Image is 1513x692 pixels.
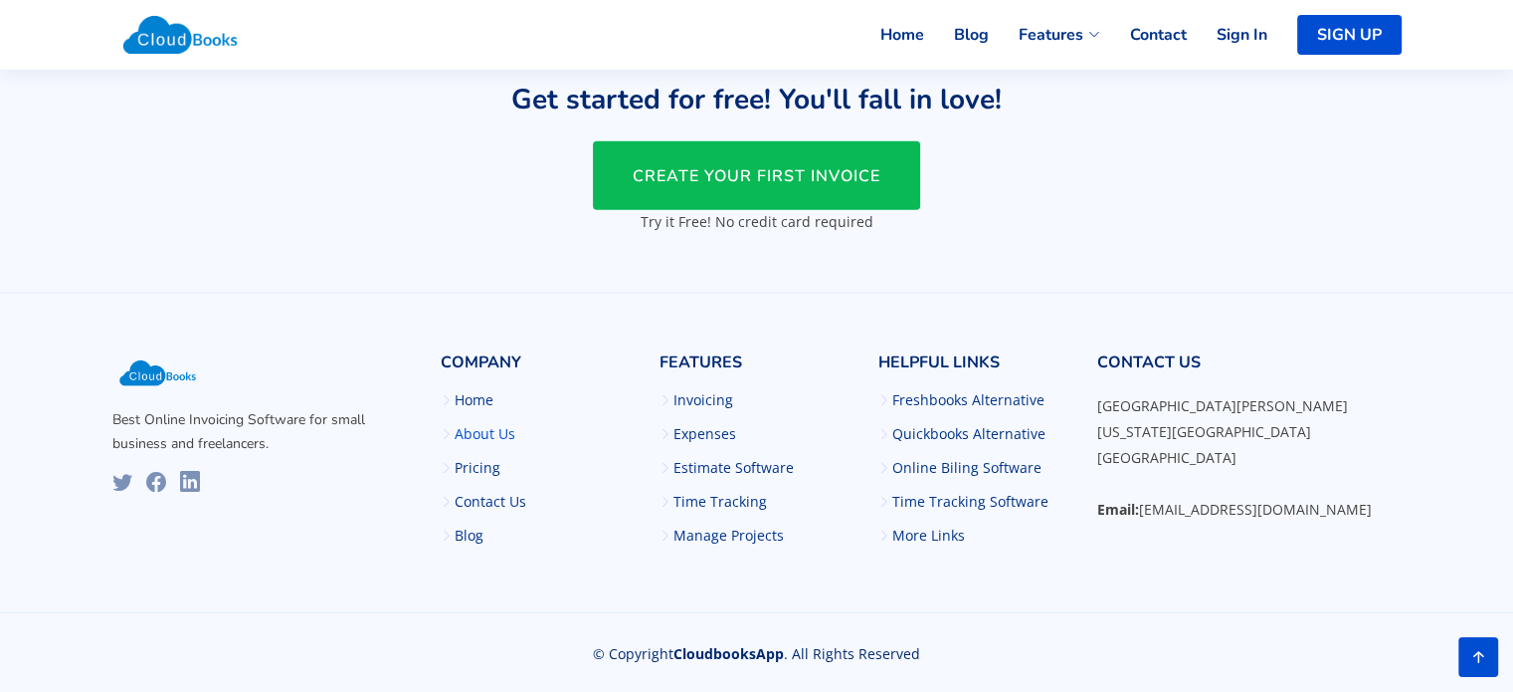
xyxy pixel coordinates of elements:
a: CREATE YOUR FIRST INVOICE [593,141,920,210]
h4: Contact Us [1097,353,1402,384]
span: CREATE YOUR FIRST INVOICE [633,165,880,187]
a: Contact [1100,13,1187,57]
a: Home [455,393,493,407]
a: Freshbooks Alternative [892,393,1044,407]
strong: Email: [1097,500,1139,519]
a: Manage Projects [673,529,784,543]
a: SIGN UP [1297,15,1402,55]
a: Home [851,13,924,57]
h4: Helpful Links [878,353,1073,384]
a: Pricing [455,461,500,475]
a: Blog [924,13,989,57]
a: Invoicing [673,393,733,407]
a: Estimate Software [673,461,794,475]
a: Sign In [1187,13,1267,57]
span: Features [1019,23,1083,47]
a: Features [989,13,1100,57]
h3: Get started for free! You'll fall in love! [319,86,1195,114]
img: Cloudbooks Logo [112,353,203,393]
a: About Us [455,427,515,441]
a: Expenses [673,427,736,441]
h4: Features [660,353,854,384]
img: Cloudbooks Logo [112,5,249,65]
div: © Copyright . All Rights Reserved [112,613,1402,664]
h4: Company [441,353,636,384]
a: Contact Us [455,495,526,509]
a: Time Tracking [673,495,767,509]
a: Blog [455,529,483,543]
a: Online Biling Software [892,461,1041,475]
a: Quickbooks Alternative [892,427,1045,441]
p: Try it Free! No credit card required [319,211,1195,232]
a: More Links [892,529,965,543]
p: Best Online Invoicing Software for small business and freelancers. [112,408,417,456]
span: CloudbooksApp [673,644,784,663]
p: [GEOGRAPHIC_DATA][PERSON_NAME] [US_STATE][GEOGRAPHIC_DATA] [GEOGRAPHIC_DATA] [EMAIL_ADDRESS][DOMA... [1097,393,1402,523]
a: Time Tracking Software [892,495,1048,509]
